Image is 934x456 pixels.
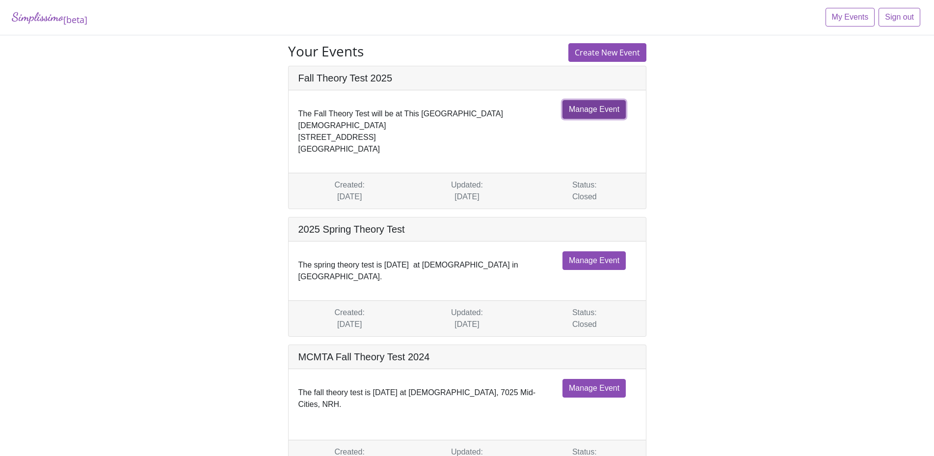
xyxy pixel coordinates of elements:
a: Create New Event [568,43,646,62]
div: Updated: [DATE] [408,179,526,203]
a: Manage Event [562,251,626,270]
sub: [beta] [63,14,87,26]
div: Created: [DATE] [291,307,408,330]
div: Updated: [DATE] [408,307,526,330]
h5: 2025 Spring Theory Test [289,217,646,241]
div: Created: [DATE] [291,179,408,203]
a: Sign out [879,8,920,27]
div: Status: Closed [526,307,643,330]
div: The fall theory test is [DATE] at [DEMOGRAPHIC_DATA], 7025 Mid-Cities, NRH. [298,387,548,422]
a: Manage Event [562,100,626,119]
a: Manage Event [562,379,626,398]
h5: MCMTA Fall Theory Test 2024 [289,345,646,369]
h3: Your Events [288,43,460,60]
a: My Events [826,8,875,27]
a: Simplissimo[beta] [12,8,87,27]
div: The Fall Theory Test will be at This [GEOGRAPHIC_DATA][DEMOGRAPHIC_DATA] [STREET_ADDRESS] [GEOGRA... [298,108,548,155]
h5: Fall Theory Test 2025 [289,66,646,90]
div: The spring theory test is [DATE] at [DEMOGRAPHIC_DATA] in [GEOGRAPHIC_DATA]. [298,259,548,283]
div: Status: Closed [526,179,643,203]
